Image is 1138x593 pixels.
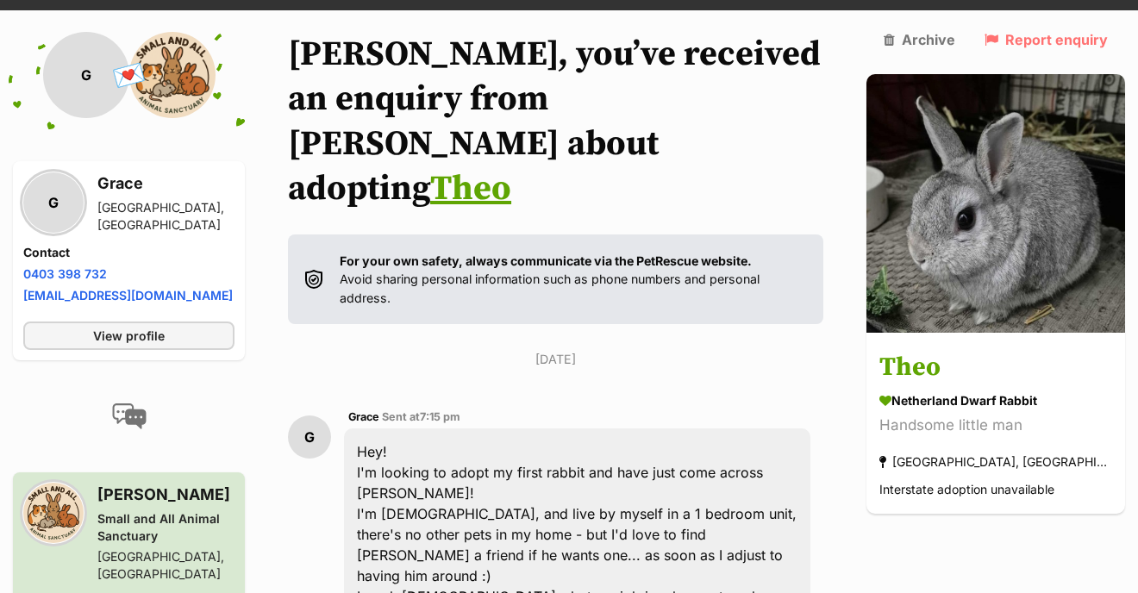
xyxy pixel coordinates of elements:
[97,548,234,583] div: [GEOGRAPHIC_DATA], [GEOGRAPHIC_DATA]
[97,199,234,234] div: [GEOGRAPHIC_DATA], [GEOGRAPHIC_DATA]
[97,172,234,196] h3: Grace
[43,32,129,118] div: G
[288,415,331,459] div: G
[340,253,752,268] strong: For your own safety, always communicate via the PetRescue website.
[109,57,148,94] span: 💌
[879,348,1112,387] h3: Theo
[420,410,460,423] span: 7:15 pm
[879,482,1054,496] span: Interstate adoption unavailable
[23,483,84,543] img: Small and All Animal Sanctuary profile pic
[23,288,233,303] a: [EMAIL_ADDRESS][DOMAIN_NAME]
[348,410,379,423] span: Grace
[879,391,1112,409] div: Netherland Dwarf Rabbit
[97,510,234,545] div: Small and All Animal Sanctuary
[879,414,1112,437] div: Handsome little man
[23,244,234,261] h4: Contact
[97,483,234,507] h3: [PERSON_NAME]
[866,335,1125,514] a: Theo Netherland Dwarf Rabbit Handsome little man [GEOGRAPHIC_DATA], [GEOGRAPHIC_DATA] Interstate ...
[430,167,511,210] a: Theo
[340,252,806,307] p: Avoid sharing personal information such as phone numbers and personal address.
[288,32,823,211] h1: [PERSON_NAME], you’ve received an enquiry from [PERSON_NAME] about adopting
[866,74,1125,333] img: Theo
[985,32,1108,47] a: Report enquiry
[23,172,84,233] div: G
[112,403,147,429] img: conversation-icon-4a6f8262b818ee0b60e3300018af0b2d0b884aa5de6e9bcb8d3d4eeb1a70a7c4.svg
[93,327,165,345] span: View profile
[23,321,234,350] a: View profile
[382,410,460,423] span: Sent at
[879,450,1112,473] div: [GEOGRAPHIC_DATA], [GEOGRAPHIC_DATA]
[129,32,216,118] img: Small and All Animal Sanctuary profile pic
[884,32,955,47] a: Archive
[23,266,107,281] a: 0403 398 732
[288,350,823,368] p: [DATE]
